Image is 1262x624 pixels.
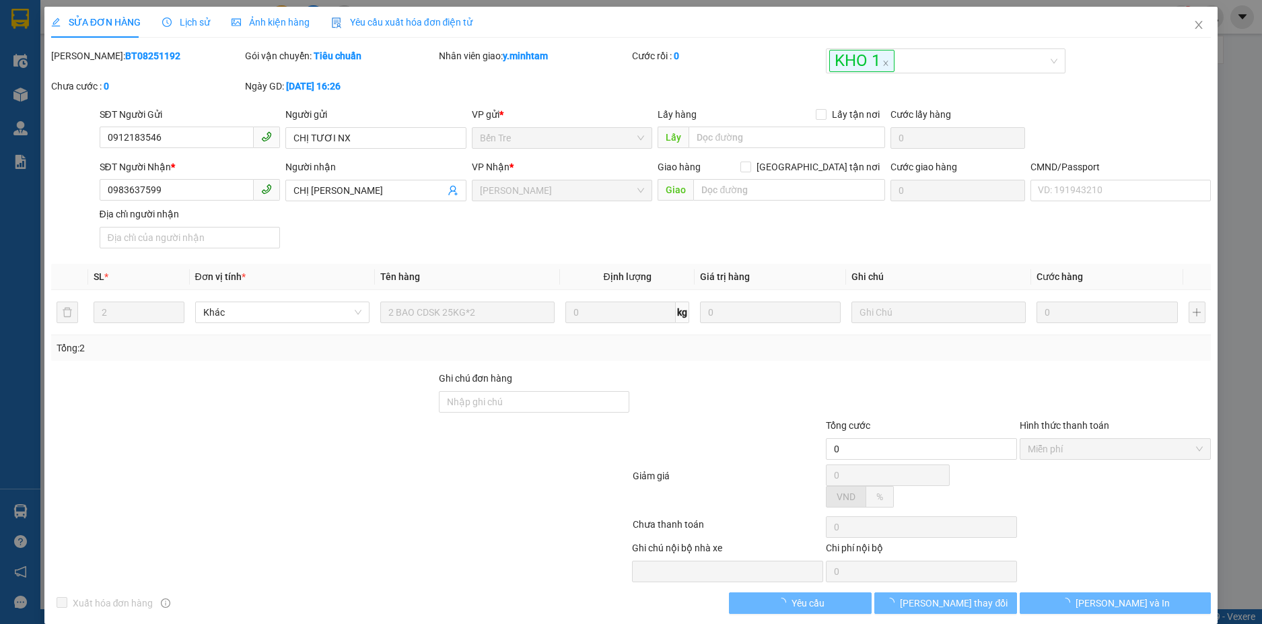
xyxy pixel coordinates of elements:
span: Tổng cước [826,420,870,431]
span: SỬA ĐƠN HÀNG [51,17,141,28]
div: Chưa thanh toán [631,517,825,541]
label: Cước giao hàng [890,162,957,172]
span: Xuất hóa đơn hàng [67,596,159,611]
span: kg [676,302,689,323]
input: VD: Bàn, Ghế [380,302,555,323]
button: delete [57,302,78,323]
b: Tiêu chuẩn [314,50,361,61]
span: info-circle [161,598,170,608]
span: edit [51,18,61,27]
button: plus [1189,302,1206,323]
span: loading [885,598,900,607]
span: VND [837,491,855,502]
label: Hình thức thanh toán [1020,420,1109,431]
div: Người nhận [285,160,466,174]
span: % [876,491,883,502]
span: [PERSON_NAME] thay đổi [900,596,1008,611]
div: Tổng: 2 [57,341,487,355]
div: Gói vận chuyển: [245,48,436,63]
b: y.minhtam [503,50,548,61]
span: Hồ Chí Minh [480,180,645,201]
span: clock-circle [162,18,172,27]
div: Chưa cước : [51,79,242,94]
div: Nhân viên giao: [439,48,630,63]
b: 0 [104,81,109,92]
div: Người gửi [285,107,466,122]
span: Cước hàng [1037,271,1083,282]
input: Dọc đường [689,127,885,148]
span: loading [777,598,792,607]
th: Ghi chú [846,264,1031,290]
span: Miễn phí [1028,439,1203,459]
span: user-add [448,185,458,196]
span: Lấy hàng [658,109,697,120]
span: VP Nhận [472,162,510,172]
span: Đơn vị tính [195,271,246,282]
div: Ngày GD: [245,79,436,94]
span: Lấy [658,127,689,148]
span: [GEOGRAPHIC_DATA] tận nơi [751,160,885,174]
div: Cước rồi : [632,48,823,63]
span: Bến Tre [480,128,645,148]
input: 0 [1037,302,1177,323]
div: SĐT Người Gửi [100,107,281,122]
span: SL [94,271,104,282]
div: SĐT Người Nhận [100,160,281,174]
span: close [1193,20,1204,30]
input: Cước lấy hàng [890,127,1024,149]
span: Giá trị hàng [700,271,750,282]
input: Ghi Chú [851,302,1026,323]
div: VP gửi [472,107,653,122]
span: phone [261,184,272,195]
span: Lấy tận nơi [827,107,885,122]
div: Địa chỉ người nhận [100,207,281,221]
input: Cước giao hàng [890,180,1024,201]
span: Giao [658,179,693,201]
span: Ảnh kiện hàng [232,17,310,28]
span: Lịch sử [162,17,210,28]
span: picture [232,18,241,27]
span: phone [261,131,272,142]
span: Định lượng [603,271,651,282]
button: [PERSON_NAME] và In [1020,592,1211,614]
div: Ghi chú nội bộ nhà xe [632,541,823,561]
span: Khác [203,302,361,322]
input: Địa chỉ của người nhận [100,227,281,248]
input: Ghi chú đơn hàng [439,391,630,413]
img: icon [331,18,342,28]
div: CMND/Passport [1030,160,1212,174]
label: Cước lấy hàng [890,109,951,120]
span: Tên hàng [380,271,420,282]
button: Close [1180,7,1218,44]
button: Yêu cầu [729,592,872,614]
div: Chi phí nội bộ [826,541,1017,561]
span: loading [1061,598,1076,607]
span: Yêu cầu xuất hóa đơn điện tử [331,17,473,28]
button: [PERSON_NAME] thay đổi [874,592,1017,614]
input: 0 [700,302,841,323]
b: [DATE] 16:26 [286,81,341,92]
span: KHO 1 [829,50,895,72]
span: Yêu cầu [792,596,825,611]
span: Giao hàng [658,162,701,172]
span: [PERSON_NAME] và In [1076,596,1170,611]
label: Ghi chú đơn hàng [439,373,513,384]
b: BT08251192 [125,50,180,61]
div: Giảm giá [631,469,825,514]
input: Dọc đường [693,179,885,201]
b: 0 [674,50,679,61]
div: [PERSON_NAME]: [51,48,242,63]
span: close [882,60,889,67]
